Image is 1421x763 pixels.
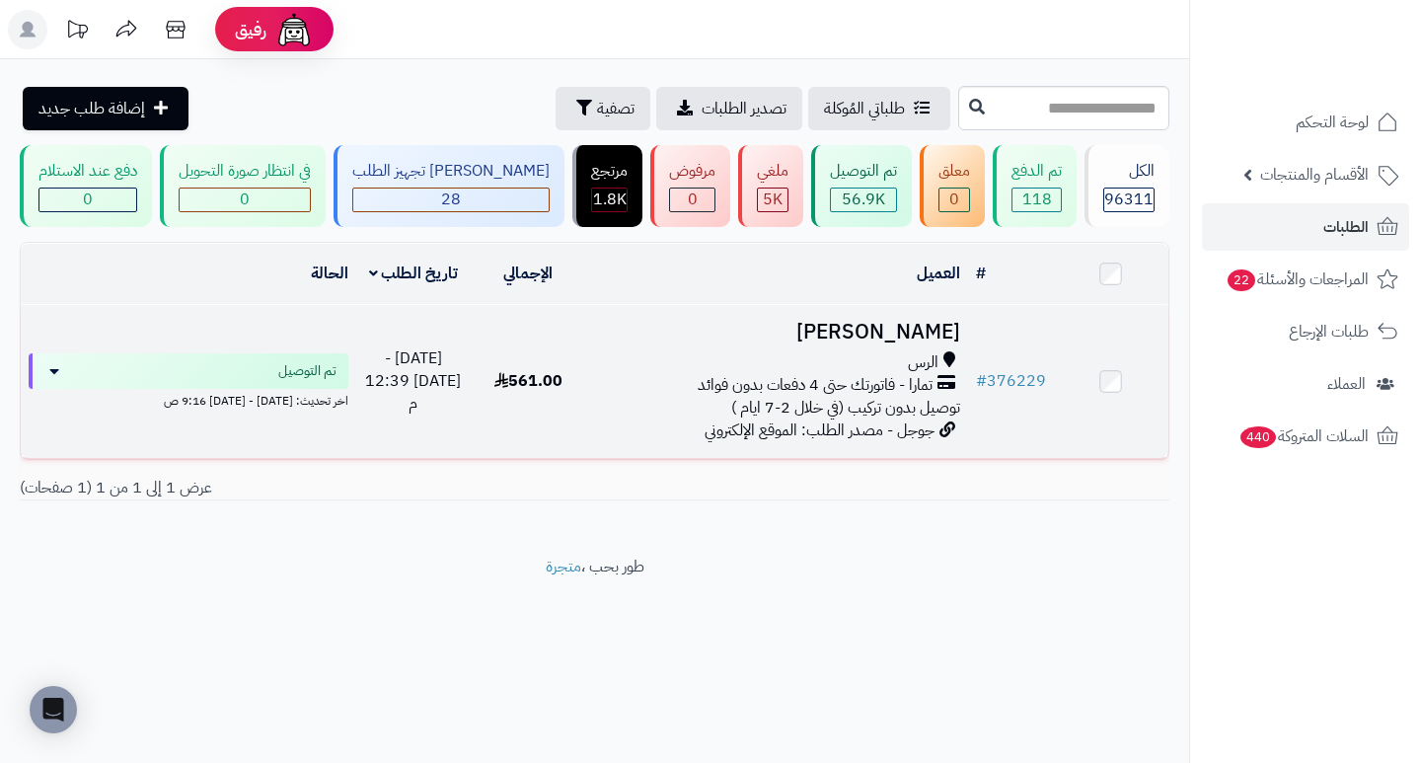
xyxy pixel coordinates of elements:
a: طلباتي المُوكلة [808,87,950,130]
div: ملغي [757,160,788,183]
div: [PERSON_NAME] تجهيز الطلب [352,160,550,183]
a: مرفوض 0 [646,145,734,227]
span: 96311 [1104,188,1154,211]
span: توصيل بدون تركيب (في خلال 2-7 ايام ) [731,396,960,420]
span: تم التوصيل [278,361,337,381]
div: تم التوصيل [830,160,897,183]
a: في انتظار صورة التحويل 0 [156,145,330,227]
span: المراجعات والأسئلة [1226,266,1369,293]
a: #376229 [976,369,1046,393]
span: تصدير الطلبات [702,97,786,120]
div: عرض 1 إلى 1 من 1 (1 صفحات) [5,477,595,499]
a: السلات المتروكة440 [1202,413,1409,460]
span: الأقسام والمنتجات [1260,161,1369,189]
div: اخر تحديث: [DATE] - [DATE] 9:16 ص [29,389,348,410]
span: # [976,369,987,393]
span: 28 [441,188,461,211]
div: 0 [39,189,136,211]
span: 22 [1228,269,1255,291]
span: لوحة التحكم [1296,109,1369,136]
a: معلق 0 [916,145,989,227]
span: 118 [1022,188,1052,211]
span: تمارا - فاتورتك حتى 4 دفعات بدون فوائد [698,374,933,397]
span: 1.8K [593,188,627,211]
a: [PERSON_NAME] تجهيز الطلب 28 [330,145,568,227]
span: 0 [83,188,93,211]
button: تصفية [556,87,650,130]
a: تم التوصيل 56.9K [807,145,916,227]
div: في انتظار صورة التحويل [179,160,311,183]
a: طلبات الإرجاع [1202,308,1409,355]
span: [DATE] - [DATE] 12:39 م [365,346,461,416]
div: الكل [1103,160,1155,183]
span: الطلبات [1323,213,1369,241]
a: دفع عند الاستلام 0 [16,145,156,227]
img: ai-face.png [274,10,314,49]
span: إضافة طلب جديد [38,97,145,120]
a: الطلبات [1202,203,1409,251]
span: رفيق [235,18,266,41]
div: 4995 [758,189,787,211]
div: 1836 [592,189,627,211]
a: العميل [917,262,960,285]
a: لوحة التحكم [1202,99,1409,146]
a: ملغي 5K [734,145,807,227]
a: المراجعات والأسئلة22 [1202,256,1409,303]
a: تصدير الطلبات [656,87,802,130]
span: 0 [240,188,250,211]
a: العملاء [1202,360,1409,408]
a: الحالة [311,262,348,285]
span: 561.00 [494,369,562,393]
span: العملاء [1327,370,1366,398]
a: إضافة طلب جديد [23,87,188,130]
div: 0 [180,189,310,211]
a: تم الدفع 118 [989,145,1081,227]
span: 0 [688,188,698,211]
div: 28 [353,189,549,211]
div: 0 [939,189,969,211]
a: الكل96311 [1081,145,1173,227]
div: مرفوض [669,160,715,183]
span: 0 [949,188,959,211]
div: مرتجع [591,160,628,183]
a: الإجمالي [503,262,553,285]
div: 56948 [831,189,896,211]
h3: [PERSON_NAME] [593,321,959,343]
div: معلق [938,160,970,183]
a: متجرة [546,555,581,578]
span: تصفية [597,97,635,120]
a: تاريخ الطلب [369,262,459,285]
div: Open Intercom Messenger [30,686,77,733]
div: 118 [1012,189,1061,211]
span: 5K [763,188,783,211]
span: 56.9K [842,188,885,211]
div: تم الدفع [1011,160,1062,183]
span: طلبات الإرجاع [1289,318,1369,345]
div: 0 [670,189,714,211]
span: جوجل - مصدر الطلب: الموقع الإلكتروني [705,419,935,442]
div: دفع عند الاستلام [38,160,137,183]
span: الرس [908,351,938,374]
a: تحديثات المنصة [52,10,102,54]
a: # [976,262,986,285]
span: السلات المتروكة [1238,422,1369,450]
span: طلباتي المُوكلة [824,97,905,120]
span: 440 [1240,426,1276,448]
a: مرتجع 1.8K [568,145,646,227]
